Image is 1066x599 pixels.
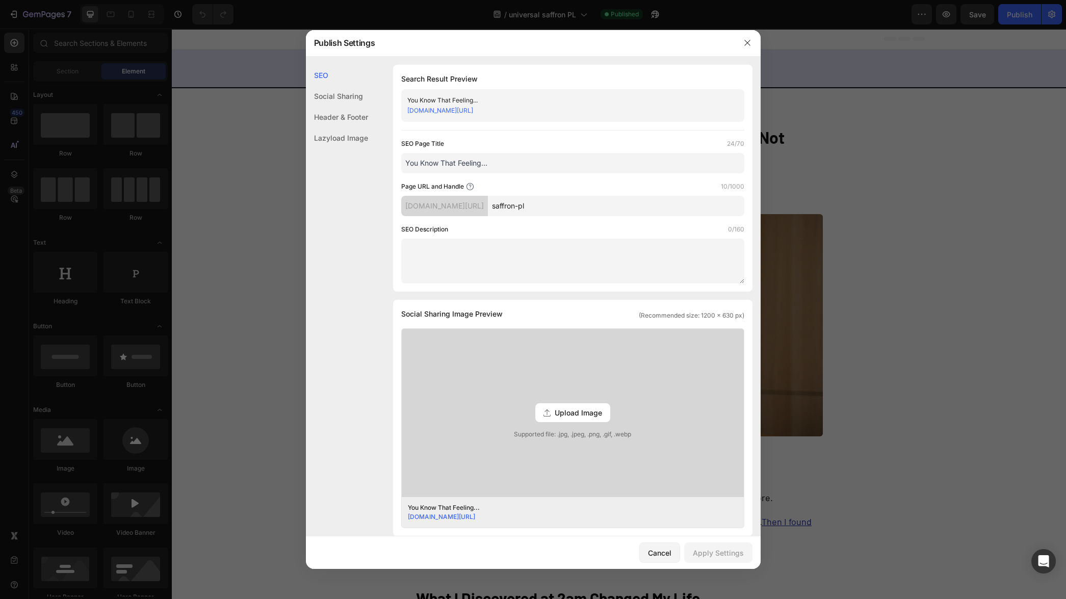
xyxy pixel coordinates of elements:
div: Open Intercom Messenger [1031,549,1056,574]
span: You Know That Feeling Where You're 'Fine' But... Not Really? [244,99,613,140]
span: You feel like you're watching someone else's life through thick glass. [244,439,518,451]
label: SEO Page Title [401,139,444,149]
span: Picture this: Your life looks perfect from outside. Good job. Nice family. But inside? [244,415,578,427]
div: Cancel [648,548,671,558]
input: Title [401,153,744,173]
div: Social Sharing [306,86,368,107]
input: Handle [488,196,744,216]
div: Header & Footer [306,107,368,127]
span: Upload Image [555,407,602,418]
div: You Know That Feeling... [408,503,722,512]
label: Page URL and Handle [401,181,464,192]
a: [DOMAIN_NAME][URL] [408,513,475,520]
span: (Recommended size: 1200 x 630 px) [639,311,744,320]
strong: What I Discovered at 2am Changed My Life [244,560,528,579]
label: 24/70 [727,139,744,149]
div: [DOMAIN_NAME][URL] [401,196,488,216]
div: SEO [306,65,368,86]
label: 0/160 [728,224,744,235]
img: gempages_576114690648703826-ff346393-4487-42de-b603-84c5d3141144.png [243,148,274,179]
div: You Know That Feeling... [407,95,721,106]
img: gempages_576114690648703826-a0127402-daf5-40cc-bc71-43d28e64fd81.webp [243,186,651,408]
div: Lazyload Image [306,127,368,148]
button: Apply Settings [684,542,752,563]
button: Cancel [639,542,680,563]
img: gempages_576114690648703826-a873e16d-40ac-4ff9-ae56-23b20355efd6.png [243,29,396,50]
div: Publish Settings [306,30,734,56]
label: SEO Description [401,224,448,235]
label: 10/1000 [721,181,744,192]
span: Social Sharing Image Preview [401,308,503,320]
span: You're not alone. And you're not broken. I felt this exact same way for two whole years. [244,487,590,499]
a: [DOMAIN_NAME][URL] [407,107,473,114]
strong: By [PERSON_NAME] [283,153,347,162]
span: Supported file: .jpg, .jpeg, .png, .gif, .webp [402,430,744,439]
span: You go through the motions. You smile when you should. But nothing feels real anymore. [244,463,601,475]
span: 2 MIN READ [301,80,332,87]
a: Then I found something that changed everything. [244,487,640,510]
span: MENTAL WELLNESS [244,80,299,87]
div: Apply Settings [693,548,744,558]
i: [DATE] • Updated [DATE] [283,166,356,174]
h1: Search Result Preview [401,73,744,85]
span: • [299,80,301,87]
